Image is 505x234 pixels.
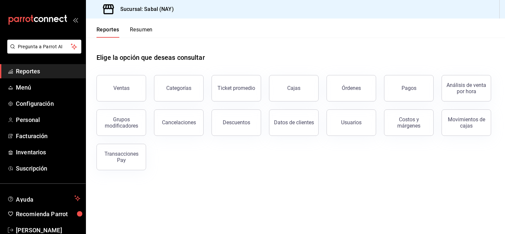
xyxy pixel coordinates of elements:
[97,26,119,38] button: Reportes
[223,119,250,126] div: Descuentos
[97,26,153,38] div: navigation tabs
[97,53,205,62] h1: Elige la opción que deseas consultar
[341,119,362,126] div: Usuarios
[287,85,300,91] div: Cajas
[212,109,261,136] button: Descuentos
[7,40,81,54] button: Pregunta a Parrot AI
[217,85,255,91] div: Ticket promedio
[16,132,80,140] span: Facturación
[97,144,146,170] button: Transacciones Pay
[16,67,80,76] span: Reportes
[101,151,142,163] div: Transacciones Pay
[16,210,80,218] span: Recomienda Parrot
[327,109,376,136] button: Usuarios
[16,148,80,157] span: Inventarios
[342,85,361,91] div: Órdenes
[269,109,319,136] button: Datos de clientes
[73,17,78,22] button: open_drawer_menu
[162,119,196,126] div: Cancelaciones
[388,116,429,129] div: Costos y márgenes
[115,5,174,13] h3: Sucursal: Sabal (NAY)
[16,99,80,108] span: Configuración
[274,119,314,126] div: Datos de clientes
[16,83,80,92] span: Menú
[166,85,191,91] div: Categorías
[269,75,319,101] button: Cajas
[16,115,80,124] span: Personal
[5,48,81,55] a: Pregunta a Parrot AI
[212,75,261,101] button: Ticket promedio
[384,75,434,101] button: Pagos
[402,85,416,91] div: Pagos
[130,26,153,38] button: Resumen
[442,109,491,136] button: Movimientos de cajas
[18,43,71,50] span: Pregunta a Parrot AI
[16,194,72,202] span: Ayuda
[101,116,142,129] div: Grupos modificadores
[113,85,130,91] div: Ventas
[446,116,487,129] div: Movimientos de cajas
[384,109,434,136] button: Costos y márgenes
[97,75,146,101] button: Ventas
[16,164,80,173] span: Suscripción
[154,109,204,136] button: Cancelaciones
[446,82,487,95] div: Análisis de venta por hora
[442,75,491,101] button: Análisis de venta por hora
[154,75,204,101] button: Categorías
[97,109,146,136] button: Grupos modificadores
[327,75,376,101] button: Órdenes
